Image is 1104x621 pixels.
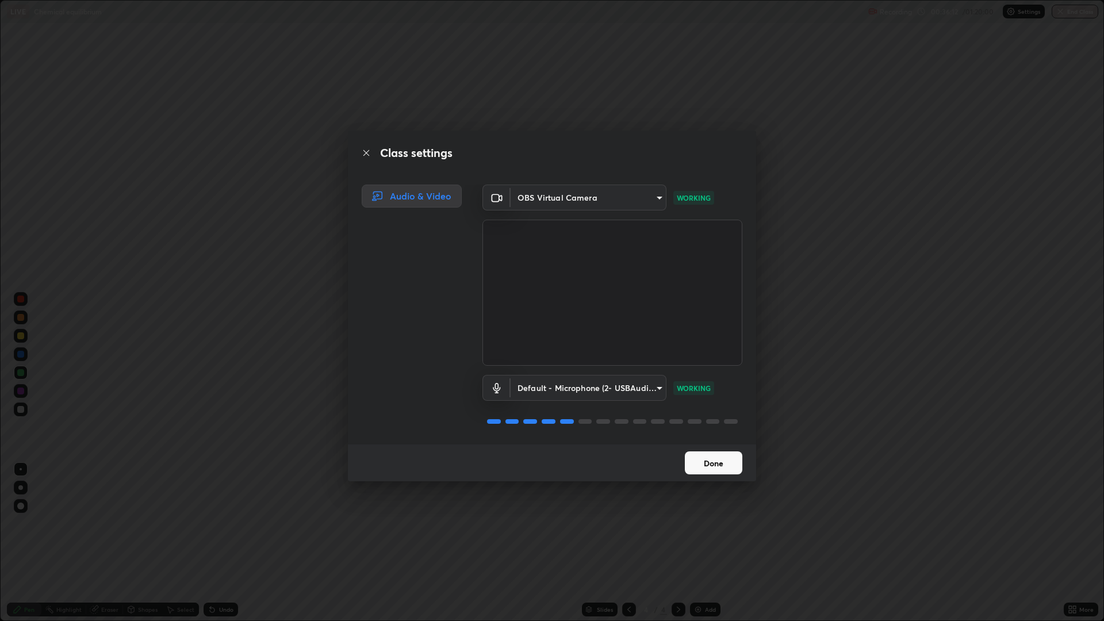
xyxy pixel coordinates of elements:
button: Done [685,451,742,474]
p: WORKING [677,383,711,393]
p: WORKING [677,193,711,203]
h2: Class settings [380,144,453,162]
div: OBS Virtual Camera [511,375,666,401]
div: Audio & Video [362,185,462,208]
div: OBS Virtual Camera [511,185,666,210]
